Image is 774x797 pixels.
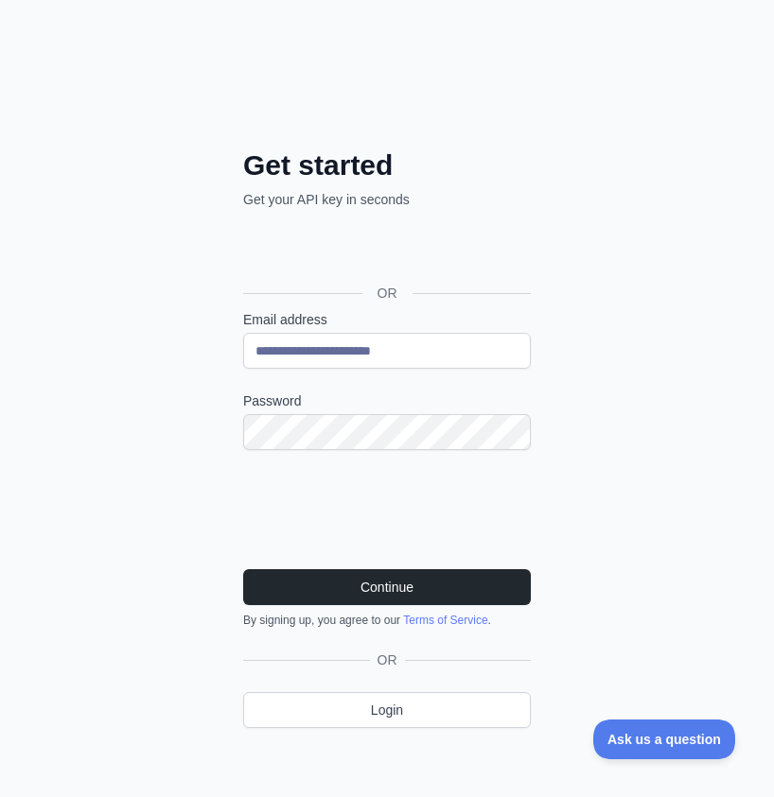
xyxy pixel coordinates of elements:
iframe: reCAPTCHA [243,473,531,546]
div: By signing up, you agree to our . [243,613,531,628]
iframe: Sign in with Google Button [234,230,537,271]
span: OR [362,284,413,303]
iframe: Toggle Customer Support [593,719,736,759]
button: Continue [243,569,531,605]
span: OR [370,650,405,669]
a: Terms of Service [403,614,487,627]
label: Email address [243,310,531,329]
p: Get your API key in seconds [243,190,531,209]
label: Password [243,391,531,410]
h2: Get started [243,148,531,182]
a: Login [243,692,531,728]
